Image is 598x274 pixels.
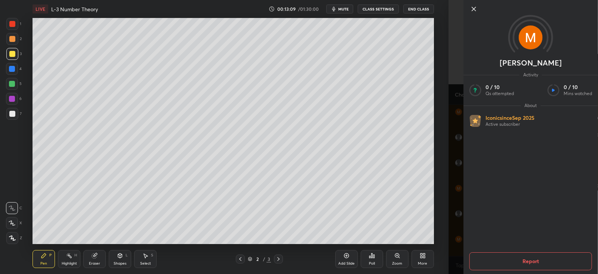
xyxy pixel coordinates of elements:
[40,262,47,265] div: Pen
[33,4,48,13] div: LIVE
[326,4,353,13] button: mute
[520,72,542,78] span: Activity
[486,115,534,121] p: Iconic since Sep 2025
[62,262,77,265] div: Highlight
[338,262,355,265] div: Add Slide
[6,78,22,90] div: 5
[358,4,399,13] button: CLASS SETTINGS
[151,253,153,257] div: S
[89,262,100,265] div: Eraser
[6,202,22,214] div: C
[564,91,592,97] p: Mins watched
[126,253,128,257] div: L
[6,18,21,30] div: 1
[6,63,22,75] div: 4
[6,108,22,120] div: 7
[6,48,22,60] div: 3
[114,262,126,265] div: Shapes
[486,91,514,97] p: Qs attempted
[500,60,562,66] p: [PERSON_NAME]
[486,84,514,91] p: 0 / 10
[469,252,592,270] button: Report
[486,121,534,127] p: Active subscriber
[369,262,375,265] div: Poll
[6,217,22,229] div: X
[564,84,592,91] p: 0 / 10
[392,262,402,265] div: Zoom
[418,262,427,265] div: More
[338,6,349,12] span: mute
[140,262,151,265] div: Select
[6,93,22,105] div: 6
[74,253,77,257] div: H
[266,256,271,262] div: 3
[521,103,540,109] span: About
[519,25,543,49] img: 3
[403,4,434,13] button: End Class
[254,257,261,261] div: 2
[6,33,22,45] div: 2
[263,257,265,261] div: /
[6,232,22,244] div: Z
[49,253,52,257] div: P
[51,6,98,13] h4: L-3 Number Theory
